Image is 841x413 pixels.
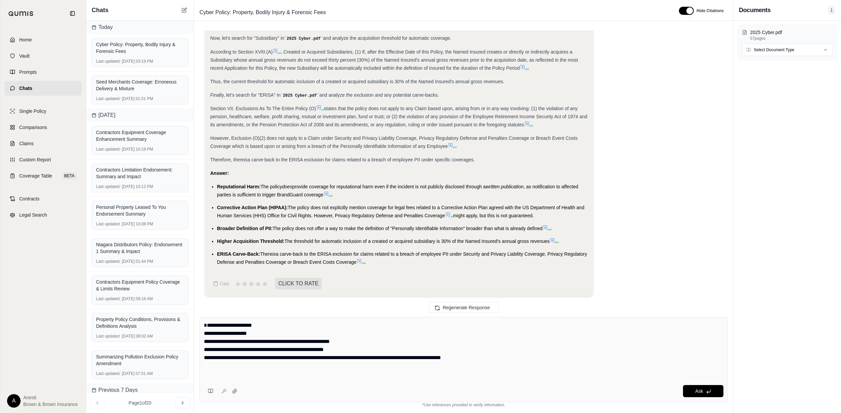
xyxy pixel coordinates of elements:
div: [DATE] 07:51 AM [96,371,184,376]
button: New Chat [180,6,188,14]
span: Comparisons [19,124,47,131]
span: . [332,192,333,197]
span: Finally, let's search for "ERISA" in [210,92,280,98]
span: Last updated: [96,147,121,152]
span: Chats [92,5,108,15]
span: The threshold for automatic inclusion of a created or acquired subsidiary is 30% of the Named Ins... [284,239,550,244]
span: There [260,251,273,257]
span: Last updated: [96,59,121,64]
span: Claims [19,140,34,147]
div: Summarizing Pollution Exclusion Policy Amendment [96,353,184,367]
span: a carve-back to the ERISA exclusion for claims related to a breach of employee PII under Security... [217,251,587,265]
span: Regenerate Response [443,305,490,310]
span: Single Policy [19,108,46,115]
span: CLICK TO RATE [275,278,322,289]
a: Custom Report [4,152,82,167]
span: is [272,251,276,257]
span: Last updated: [96,333,121,339]
span: Last updated: [96,259,121,264]
a: Home [4,32,82,47]
span: might apply, but this is not guaranteed. [453,213,534,218]
span: Contracts [19,195,39,202]
span: Last updated: [96,96,121,101]
span: and analyze the exclusion and any potential carve-backs. [319,92,439,98]
div: [DATE] 10:08 PM [96,221,184,227]
span: does [282,184,292,189]
span: , Created or Acquired Subsidiaries, (1) If, after the Effective Date of this Policy, the Named In... [210,49,578,71]
button: Collapse sidebar [67,8,78,19]
span: Reputational Harm: [217,184,260,189]
span: ERISA Carve-Back: [217,251,260,257]
span: Brown & Brown Insurance [23,401,78,408]
button: 2025 Cyber.pdf57pages [742,29,833,41]
button: Ask [683,385,723,397]
div: Contractors Equipment Coverage Enhancement Summary [96,129,184,142]
img: Qumis Logo [8,11,34,16]
span: The policy [260,184,282,189]
h3: Documents [739,5,771,15]
div: [DATE] 10:12 PM [96,184,184,189]
a: Chats [4,81,82,96]
code: 2025 Cyber.pdf [280,93,319,98]
span: Prompts [19,69,37,75]
div: A [7,394,21,408]
div: Seed Merchants Coverage: Erroneous Delivery & Mixture [96,78,184,92]
div: [DATE] 01:51 PM [96,96,184,101]
span: Ask [695,388,703,394]
div: Cyber Policy: Property, Bodily Injury & Forensic Fees [96,41,184,55]
div: [DATE] 10:18 PM [96,147,184,152]
span: . [532,122,534,127]
span: However, Exclusion (O)(2) does not apply to a Claim under Security and Privacy Liability Coverage... [210,135,578,149]
a: Legal Search [4,208,82,222]
div: Niagara Distributors Policy: Endorsement 1 Summary & Impact [96,241,184,255]
span: Vault [19,53,30,59]
span: Anesti [23,394,78,401]
div: [DATE] 01:44 PM [96,259,184,264]
span: . [551,226,552,231]
div: [DATE] 03:19 PM [96,59,184,64]
a: Single Policy [4,104,82,119]
span: Hide Citations [696,8,724,13]
span: a carve-back to the ERISA exclusion for claims related to a breach of employee PII under specific... [248,157,475,162]
span: BETA [62,172,76,179]
span: Therefore, there [210,157,244,162]
button: Copy [210,277,232,290]
span: Now, let's search for "Subsidiary" in [210,35,284,41]
button: Regenerate Response [429,302,498,313]
span: Broader Definition of PII: [217,226,273,231]
span: Custom Report [19,156,51,163]
a: Contracts [4,191,82,206]
div: Property Policy Conditions, Provisions & Definitions Analysis [96,316,184,329]
span: Last updated: [96,221,121,227]
div: Contractors Limitation Endorsement: Summary and Impact [96,166,184,180]
span: Higher Acquisition Threshold: [217,239,284,244]
span: Last updated: [96,296,121,301]
span: and analyze the acquisition threshold for automatic coverage. [323,35,451,41]
span: Page 1 of 20 [129,400,152,406]
div: Edit Title [197,7,671,18]
span: The policy does not explicitly mention coverage for legal fees related to a Corrective Action Pla... [217,205,584,218]
p: 57 pages [750,36,833,41]
p: 2025 Cyber.pdf [750,29,833,36]
strong: Answer: [210,170,229,176]
span: . [528,65,529,71]
span: Thus, the current threshold for automatic inclusion of a created or acquired subsidiary is 30% of... [210,79,504,84]
a: Claims [4,136,82,151]
span: Section VII. Exclusions As To The Entire Policy (O) [210,106,316,111]
span: 1 [828,5,836,15]
span: . [365,259,366,265]
div: *Use references provided to verify information. [199,402,728,408]
span: . [558,239,559,244]
div: [DATE] 08:02 AM [96,333,184,339]
div: [DATE] [86,108,194,122]
a: Vault [4,49,82,63]
span: Chats [19,85,32,92]
span: Home [19,36,32,43]
span: The policy does not offer a way to make the definition of "Personally Identifiable Information" b... [273,226,542,231]
span: states that the policy does not apply to any Claim based upon, arising from or in any way involvi... [210,106,587,127]
span: According to Section XVIII.(A) [210,49,273,55]
div: [DATE] 09:16 AM [96,296,184,301]
em: is [244,157,247,162]
span: written publication [486,184,524,189]
span: Copy [220,281,229,286]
